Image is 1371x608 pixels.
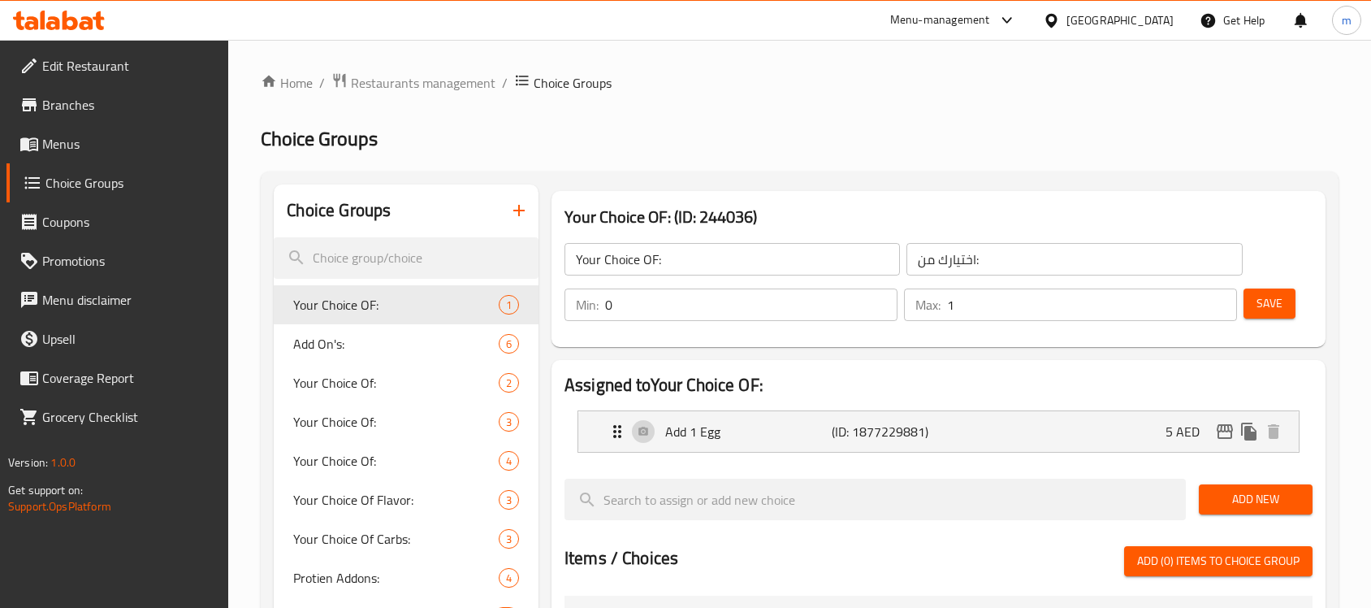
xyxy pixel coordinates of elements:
[42,251,216,271] span: Promotions
[499,334,519,354] div: Choices
[1212,489,1300,510] span: Add New
[42,134,216,154] span: Menus
[8,452,48,473] span: Version:
[500,376,518,391] span: 2
[502,73,508,93] li: /
[499,295,519,315] div: Choices
[274,363,538,402] div: Your Choice Of:2
[499,373,519,393] div: Choices
[287,198,391,223] h2: Choice Groups
[499,451,519,471] div: Choices
[42,212,216,232] span: Coupons
[915,295,941,315] p: Max:
[500,493,518,508] span: 3
[499,412,519,432] div: Choices
[1137,551,1300,571] span: Add (0) items to choice group
[6,358,229,397] a: Coverage Report
[6,397,229,436] a: Grocery Checklist
[890,11,990,30] div: Menu-management
[261,72,1339,93] nav: breadcrumb
[293,529,499,549] span: Your Choice Of Carbs:
[293,334,499,354] span: Add On's:
[499,568,519,588] div: Choices
[1261,419,1286,444] button: delete
[274,480,538,519] div: Your Choice Of Flavor:3
[42,407,216,427] span: Grocery Checklist
[274,441,538,480] div: Your Choice Of:4
[576,295,599,315] p: Min:
[564,546,678,571] h2: Items / Choices
[6,124,229,163] a: Menus
[8,496,111,517] a: Support.OpsPlatform
[1124,546,1313,576] button: Add (0) items to choice group
[1213,419,1237,444] button: edit
[1199,484,1313,515] button: Add New
[319,73,325,93] li: /
[665,422,832,441] p: Add 1 Egg
[500,415,518,430] span: 3
[261,73,313,93] a: Home
[42,368,216,388] span: Coverage Report
[500,337,518,352] span: 6
[6,241,229,280] a: Promotions
[500,532,518,547] span: 3
[1342,11,1352,29] span: m
[42,329,216,349] span: Upsell
[564,204,1313,230] h3: Your Choice OF: (ID: 244036)
[293,490,499,510] span: Your Choice Of Flavor:
[50,452,76,473] span: 1.0.0
[6,85,229,124] a: Branches
[832,422,943,441] p: (ID: 1877229881)
[261,120,378,157] span: Choice Groups
[274,285,538,324] div: Your Choice OF:1
[6,202,229,241] a: Coupons
[6,46,229,85] a: Edit Restaurant
[534,73,612,93] span: Choice Groups
[1243,289,1295,319] button: Save
[564,404,1313,459] li: Expand
[42,95,216,115] span: Branches
[45,173,216,193] span: Choice Groups
[293,373,499,393] span: Your Choice Of:
[578,411,1299,452] div: Expand
[331,72,495,93] a: Restaurants management
[499,490,519,510] div: Choices
[293,568,499,588] span: Protien Addons:
[274,324,538,363] div: Add On's:6
[564,373,1313,397] h2: Assigned to Your Choice OF:
[8,480,83,501] span: Get support on:
[6,280,229,319] a: Menu disclaimer
[293,295,499,315] span: Your Choice OF:
[500,297,518,313] span: 1
[6,163,229,202] a: Choice Groups
[1166,422,1213,441] p: 5 AED
[274,519,538,558] div: Your Choice Of Carbs:3
[500,571,518,586] span: 4
[1256,293,1282,314] span: Save
[1066,11,1174,29] div: [GEOGRAPHIC_DATA]
[42,56,216,76] span: Edit Restaurant
[274,237,538,279] input: search
[6,319,229,358] a: Upsell
[1237,419,1261,444] button: duplicate
[42,290,216,310] span: Menu disclaimer
[274,558,538,597] div: Protien Addons:4
[293,451,499,471] span: Your Choice Of:
[293,412,499,432] span: Your Choice Of:
[500,454,518,469] span: 4
[564,479,1186,520] input: search
[499,529,519,549] div: Choices
[351,73,495,93] span: Restaurants management
[274,402,538,441] div: Your Choice Of:3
